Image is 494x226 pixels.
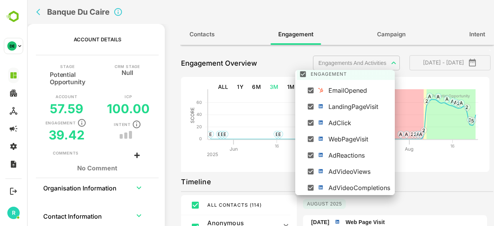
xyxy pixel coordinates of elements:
img: linkedin.png [291,136,297,142]
img: linkedin.png [291,152,297,158]
div: R [7,207,20,219]
img: BambooboxLogoMark.f1c84d78b4c51b1a7b5f700c9845e183.svg [4,9,24,24]
div: DE [7,41,17,51]
div: AdReactions [301,151,366,160]
img: hubspot.png [291,87,297,93]
div: EmailOpened [301,86,366,95]
div: WebPageVisit [301,134,366,144]
button: Logout [8,186,19,196]
img: linkedin.png [291,119,297,126]
img: linkedin.png [291,184,297,190]
div: AdClick [301,118,366,127]
div: LandingPageVisit [301,102,366,111]
div: Engagement [284,67,367,79]
div: AdVideoCompletions [301,183,366,192]
img: linkedin.png [291,103,297,109]
div: AdVideoViews [301,167,366,176]
img: linkedin.png [291,168,297,174]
